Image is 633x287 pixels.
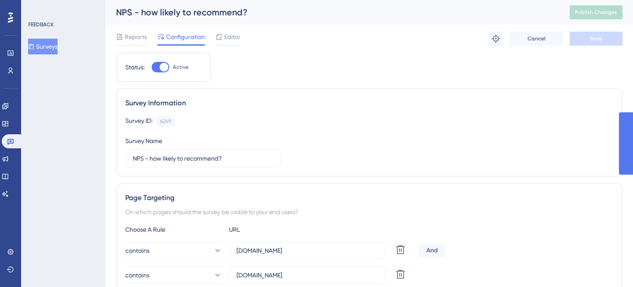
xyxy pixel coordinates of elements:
input: yourwebsite.com/path [236,270,378,280]
div: Survey Name [125,136,162,146]
div: NPS - how likely to recommend? [116,6,548,18]
button: contains [125,266,222,284]
button: Save [570,32,622,46]
span: Configuration [166,32,205,42]
div: FEEDBACK [28,21,54,28]
input: yourwebsite.com/path [236,246,378,255]
div: Survey Information [125,98,613,108]
div: URL [229,224,326,235]
button: Cancel [510,32,563,46]
span: Active [173,64,189,71]
span: contains [125,245,149,256]
div: Status: [125,62,145,72]
span: Reports [125,32,147,42]
span: Editor [224,32,240,42]
span: Publish Changes [575,9,617,16]
div: Choose A Rule [125,224,222,235]
div: Page Targeting [125,193,613,203]
button: contains [125,242,222,259]
div: Survey ID: [125,115,153,127]
input: Type your Survey name [133,154,274,163]
div: 6249 [160,118,171,125]
span: contains [125,270,149,280]
div: And [419,244,445,258]
iframe: UserGuiding AI Assistant Launcher [596,252,622,279]
button: Surveys [28,39,58,54]
span: Save [590,35,602,42]
button: Publish Changes [570,5,622,19]
div: On which pages should the survey be visible to your end users? [125,207,613,217]
span: Cancel [527,35,546,42]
